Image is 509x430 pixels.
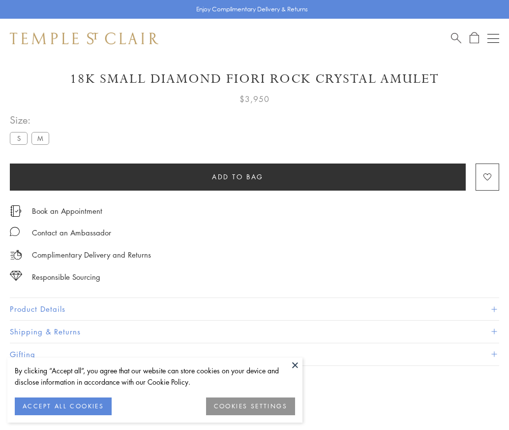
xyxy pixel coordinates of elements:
img: MessageIcon-01_2.svg [10,227,20,236]
label: S [10,132,28,144]
button: Open navigation [487,33,499,44]
img: Temple St. Clair [10,33,158,44]
img: icon_sourcing.svg [10,271,22,281]
a: Search [451,32,461,44]
a: Book an Appointment [32,205,102,216]
button: ACCEPT ALL COOKIES [15,397,112,415]
button: Product Details [10,298,499,320]
img: icon_delivery.svg [10,249,22,261]
p: Enjoy Complimentary Delivery & Returns [196,4,308,14]
h1: 18K Small Diamond Fiori Rock Crystal Amulet [10,70,499,88]
button: Shipping & Returns [10,321,499,343]
a: Open Shopping Bag [470,32,479,44]
span: Size: [10,112,53,128]
div: Responsible Sourcing [32,271,100,283]
div: Contact an Ambassador [32,227,111,239]
button: COOKIES SETTINGS [206,397,295,415]
p: Complimentary Delivery and Returns [32,249,151,261]
label: M [31,132,49,144]
button: Add to bag [10,164,466,191]
div: By clicking “Accept all”, you agree that our website can store cookies on your device and disclos... [15,365,295,388]
span: Add to bag [212,171,264,182]
button: Gifting [10,343,499,365]
img: icon_appointment.svg [10,205,22,217]
span: $3,950 [240,93,269,105]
